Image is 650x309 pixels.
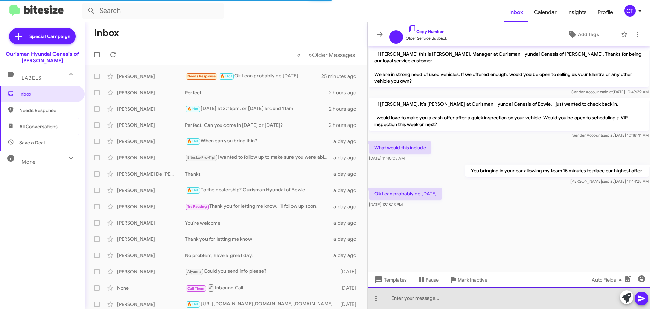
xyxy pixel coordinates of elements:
div: Could you send info please? [185,268,337,275]
a: Copy Number [408,29,444,34]
div: [PERSON_NAME] [117,73,185,80]
div: Thank you for letting me know [185,236,333,243]
div: [PERSON_NAME] De [PERSON_NAME] [117,171,185,177]
input: Search [82,3,224,19]
span: Sender Account [DATE] 10:49:29 AM [571,89,649,94]
div: 2 hours ago [329,122,362,129]
span: [PERSON_NAME] [DATE] 11:44:28 AM [570,179,649,184]
div: To the dealership? Ourisman Hyundai of Bowie [185,186,333,194]
button: Pause [412,274,444,286]
span: » [308,51,312,59]
div: a day ago [333,187,362,194]
span: Needs Response [19,107,77,114]
div: I wanted to follow up to make sure you were able to speak with Mr. [PERSON_NAME]? [185,154,333,161]
div: None [117,285,185,291]
nav: Page navigation example [293,48,359,62]
div: [DATE] [337,285,362,291]
span: Aiyanna [187,269,201,274]
span: Sender Account [DATE] 10:18:41 AM [572,133,649,138]
div: [PERSON_NAME] [117,236,185,243]
span: Save a Deal [19,139,45,146]
span: « [297,51,301,59]
span: Bitesize Pro-Tip! [187,155,215,160]
div: a day ago [333,138,362,145]
button: Previous [293,48,305,62]
a: Special Campaign [9,28,76,44]
div: [PERSON_NAME] [117,122,185,129]
span: Older Messages [312,51,355,59]
div: 25 minutes ago [321,73,362,80]
span: Labels [22,75,41,81]
div: [PERSON_NAME] [117,89,185,96]
div: [URL][DOMAIN_NAME][DOMAIN_NAME][DOMAIN_NAME] [185,300,337,308]
a: Inbox [504,2,528,22]
div: Ok I can probably do [DATE] [185,72,321,80]
span: 🔥 Hot [187,188,199,192]
div: a day ago [333,154,362,161]
span: 🔥 Hot [220,74,232,78]
div: [PERSON_NAME] [117,219,185,226]
div: Perfect! Can you come in [DATE] or [DATE]? [185,122,329,129]
span: Auto Fields [592,274,624,286]
p: Hi [PERSON_NAME], it's [PERSON_NAME] at Ourisman Hyundai Genesis of Bowie. I just wanted to check... [369,98,649,131]
div: Thank you for letting me know, I'll follow up soon. [185,202,333,210]
span: 🔥 Hot [187,302,199,306]
a: Insights [562,2,592,22]
button: CT [619,5,643,17]
div: a day ago [333,219,362,226]
div: a day ago [333,171,362,177]
div: CT [624,5,636,17]
button: Mark Inactive [444,274,493,286]
span: [DATE] 11:40:03 AM [369,156,405,161]
div: a day ago [333,236,362,243]
div: [PERSON_NAME] [117,301,185,308]
div: Thanks [185,171,333,177]
span: Templates [373,274,407,286]
span: Pause [426,274,439,286]
span: said at [602,133,614,138]
span: Try Pausing [187,204,207,209]
button: Add Tags [548,28,617,40]
span: Mark Inactive [458,274,487,286]
span: [DATE] 12:18:13 PM [369,202,403,207]
div: Perfect! [185,89,329,96]
button: Next [304,48,359,62]
div: a day ago [333,203,362,210]
p: You bringing in your car allowing my team 15 minutes to place our highest offer. [465,165,649,177]
a: Calendar [528,2,562,22]
p: Ok I can probably do [DATE] [369,188,442,200]
div: [DATE] [337,301,362,308]
a: Profile [592,2,619,22]
div: Inbound Call [185,284,337,292]
button: Auto Fields [586,274,630,286]
div: [PERSON_NAME] [117,268,185,275]
p: Hi [PERSON_NAME] this is [PERSON_NAME], Manager at Ourisman Hyundai Genesis of [PERSON_NAME]. Tha... [369,48,649,87]
span: Older Service Buyback [406,35,447,42]
div: [PERSON_NAME] [117,203,185,210]
h1: Inbox [94,27,119,38]
div: When can you bring it in? [185,137,333,145]
button: Templates [368,274,412,286]
span: Needs Response [187,74,216,78]
div: [PERSON_NAME] [117,154,185,161]
span: 🔥 Hot [187,107,199,111]
div: 2 hours ago [329,105,362,112]
span: Add Tags [578,28,599,40]
span: Special Campaign [29,33,70,40]
span: 🔥 Hot [187,139,199,143]
div: [DATE] [337,268,362,275]
div: [PERSON_NAME] [117,187,185,194]
div: 2 hours ago [329,89,362,96]
span: Inbox [19,91,77,97]
div: [PERSON_NAME] [117,105,185,112]
p: What would this include [369,141,431,154]
span: All Conversations [19,123,58,130]
span: said at [601,89,613,94]
div: No problem, have a great day! [185,252,333,259]
div: You're welcome [185,219,333,226]
div: [PERSON_NAME] [117,252,185,259]
span: said at [602,179,614,184]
